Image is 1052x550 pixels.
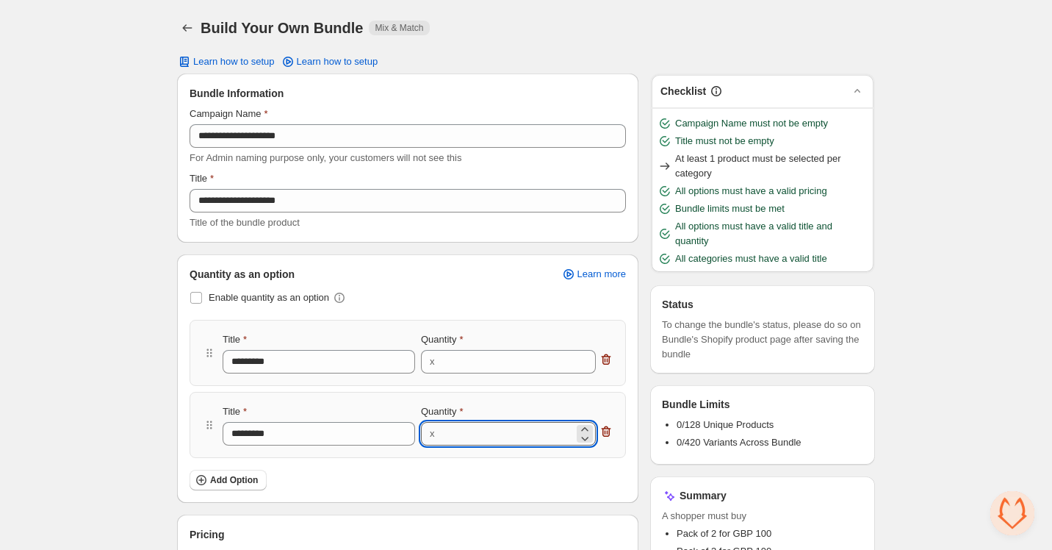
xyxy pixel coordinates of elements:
span: All options must have a valid title and quantity [675,219,868,249]
h3: Summary [680,488,727,503]
span: Bundle Information [190,86,284,101]
span: Pricing [190,527,224,542]
h3: Status [662,297,693,312]
label: Title [190,171,214,186]
span: 0/128 Unique Products [677,419,774,430]
span: Learn how to setup [193,56,275,68]
span: Add Option [210,474,258,486]
span: Learn more [577,268,626,280]
span: Quantity as an option [190,267,295,282]
label: Quantity [421,332,463,347]
span: All categories must have a valid title [675,251,827,266]
span: Title must not be empty [675,134,774,149]
span: 0/420 Variants Across Bundle [677,437,801,448]
div: x [430,426,435,441]
label: Campaign Name [190,107,268,121]
button: Add Option [190,470,267,490]
a: Open chat [990,491,1034,535]
h1: Build Your Own Bundle [201,19,363,37]
a: Learn more [552,264,635,285]
div: x [430,354,435,369]
label: Title [223,332,247,347]
label: Title [223,404,247,419]
span: A shopper must buy [662,509,863,524]
span: Enable quantity as an option [209,292,329,303]
span: Learn how to setup [297,56,378,68]
button: Learn how to setup [168,51,284,72]
span: Title of the bundle product [190,217,300,228]
span: To change the bundle's status, please do so on Bundle's Shopify product page after saving the bundle [662,318,863,362]
span: For Admin naming purpose only, your customers will not see this [190,152,461,163]
button: Back [177,18,198,38]
a: Learn how to setup [272,51,387,72]
h3: Bundle Limits [662,397,730,412]
span: Campaign Name must not be empty [675,116,828,131]
h3: Checklist [660,84,706,99]
span: All options must have a valid pricing [675,184,827,199]
li: Pack of 2 for GBP 100 [677,526,863,541]
label: Quantity [421,404,463,419]
span: Bundle limits must be met [675,201,785,216]
span: Mix & Match [375,22,423,34]
span: At least 1 product must be selected per category [675,151,868,181]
